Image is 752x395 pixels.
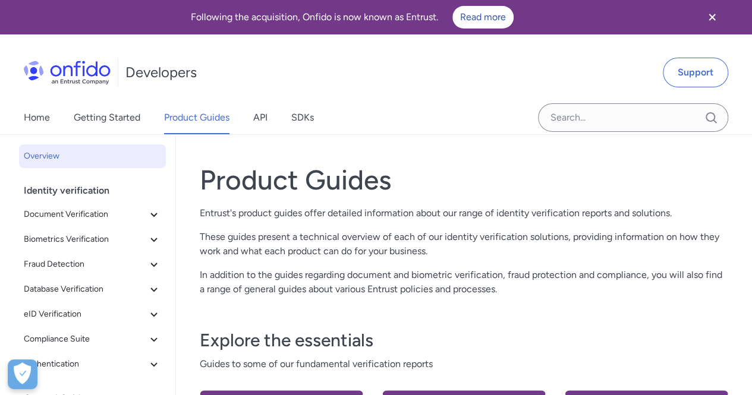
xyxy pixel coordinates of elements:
span: Overview [24,149,161,163]
span: Document Verification [24,207,147,222]
a: Home [24,101,50,134]
div: Identity verification [24,179,171,203]
p: These guides present a technical overview of each of our identity verification solutions, providi... [200,230,728,258]
button: Compliance Suite [19,327,166,351]
svg: Close banner [705,10,719,24]
span: Compliance Suite [24,332,147,346]
h1: Product Guides [200,163,728,197]
button: Database Verification [19,277,166,301]
span: Biometrics Verification [24,232,147,247]
a: API [253,101,268,134]
a: Overview [19,144,166,168]
img: Onfido Logo [24,61,111,84]
span: Authentication [24,357,147,371]
a: SDKs [291,101,314,134]
button: Fraud Detection [19,252,166,276]
span: eID Verification [24,307,147,321]
button: Biometrics Verification [19,227,166,251]
a: Read more [452,6,514,29]
span: Database Verification [24,282,147,296]
h1: Developers [125,63,197,82]
p: Entrust's product guides offer detailed information about our range of identity verification repo... [200,206,728,220]
button: eID Verification [19,302,166,326]
button: Close banner [690,2,734,32]
span: Guides to some of our fundamental verification reports [200,357,728,371]
span: Fraud Detection [24,257,147,271]
div: Cookie Preferences [8,359,37,389]
button: Authentication [19,352,166,376]
div: Following the acquisition, Onfido is now known as Entrust. [14,6,690,29]
a: Getting Started [74,101,140,134]
button: Open Preferences [8,359,37,389]
p: In addition to the guides regarding document and biometric verification, fraud protection and com... [200,268,728,296]
input: Onfido search input field [538,103,728,132]
a: Support [663,58,728,87]
h3: Explore the essentials [200,328,728,352]
a: Product Guides [164,101,229,134]
button: Document Verification [19,203,166,226]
